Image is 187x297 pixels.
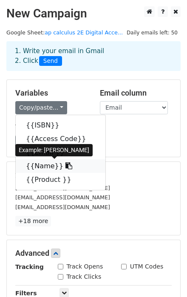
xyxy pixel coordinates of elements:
h5: Email column [100,88,172,98]
small: [EMAIL_ADDRESS][DOMAIN_NAME] [15,204,110,210]
a: {{Name}} [16,159,105,173]
a: ap calculus 2E Digital Acce... [45,29,123,36]
strong: Filters [15,290,37,297]
strong: Tracking [15,263,44,270]
h5: Variables [15,88,87,98]
div: 1. Write your email in Gmail 2. Click [8,46,178,66]
h5: Advanced [15,249,172,258]
a: {{Product }} [16,173,105,187]
small: Google Sheet: [6,29,123,36]
a: Daily emails left: 50 [124,29,181,36]
label: Track Clicks [67,272,102,281]
span: Send [39,56,62,66]
small: [EMAIL_ADDRESS][DOMAIN_NAME] [15,185,110,191]
span: Daily emails left: 50 [124,28,181,37]
a: Copy/paste... [15,101,67,114]
a: +18 more [15,216,51,226]
a: {{Access Code}} [16,132,105,146]
label: UTM Codes [130,262,163,271]
h2: New Campaign [6,6,181,21]
iframe: Chat Widget [144,256,187,297]
div: Example: [PERSON_NAME] [15,144,93,156]
a: {{ISBN}} [16,119,105,132]
small: [EMAIL_ADDRESS][DOMAIN_NAME] [15,194,110,201]
label: Track Opens [67,262,103,271]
